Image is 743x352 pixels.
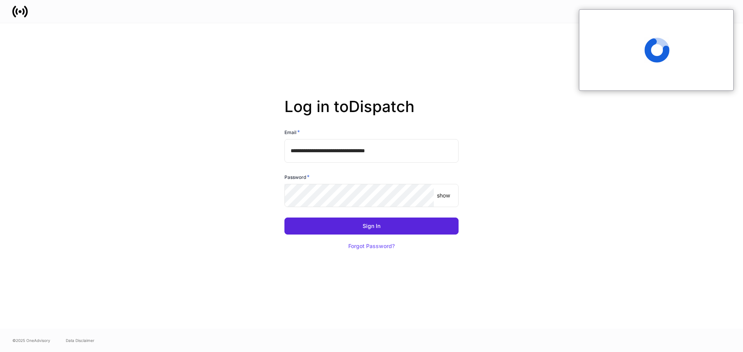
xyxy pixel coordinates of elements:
button: Forgot Password? [339,238,404,255]
span: Loading [644,37,669,63]
p: show [437,192,450,199]
h6: Email [284,128,300,136]
div: Sign In [363,223,380,229]
div: Forgot Password? [348,243,395,249]
h2: Log in to Dispatch [284,97,459,128]
a: Data Disclaimer [66,337,94,343]
h6: Password [284,173,310,181]
span: © 2025 OneAdvisory [12,337,50,343]
button: Sign In [284,218,459,235]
